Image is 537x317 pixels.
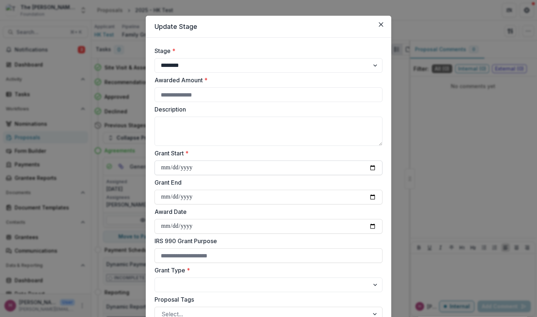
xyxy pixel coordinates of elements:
[375,19,387,30] button: Close
[155,178,378,187] label: Grant End
[155,46,378,55] label: Stage
[155,105,378,114] label: Description
[155,295,378,304] label: Proposal Tags
[155,76,378,84] label: Awarded Amount
[155,266,378,275] label: Grant Type
[155,237,378,245] label: IRS 990 Grant Purpose
[155,207,378,216] label: Award Date
[146,16,391,38] header: Update Stage
[155,149,378,158] label: Grant Start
